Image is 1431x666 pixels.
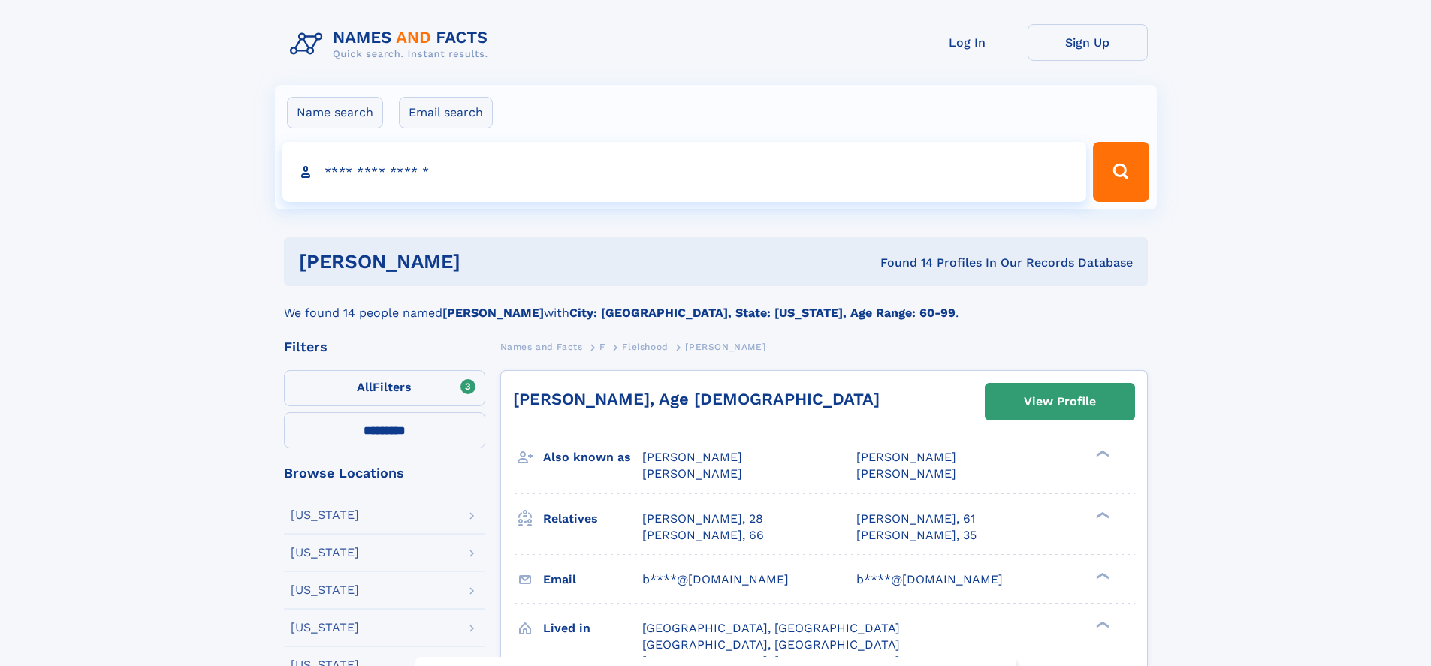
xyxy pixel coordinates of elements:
[642,466,742,481] span: [PERSON_NAME]
[291,509,359,521] div: [US_STATE]
[291,584,359,596] div: [US_STATE]
[670,255,1133,271] div: Found 14 Profiles In Our Records Database
[543,445,642,470] h3: Also known as
[856,511,975,527] a: [PERSON_NAME], 61
[284,24,500,65] img: Logo Names and Facts
[599,337,605,356] a: F
[1024,384,1096,419] div: View Profile
[399,97,493,128] label: Email search
[291,547,359,559] div: [US_STATE]
[622,337,668,356] a: Fleishood
[442,306,544,320] b: [PERSON_NAME]
[287,97,383,128] label: Name search
[500,337,583,356] a: Names and Facts
[986,384,1134,420] a: View Profile
[642,450,742,464] span: [PERSON_NAME]
[284,370,485,406] label: Filters
[642,511,763,527] a: [PERSON_NAME], 28
[299,252,671,271] h1: [PERSON_NAME]
[907,24,1028,61] a: Log In
[284,340,485,354] div: Filters
[685,342,765,352] span: [PERSON_NAME]
[543,616,642,641] h3: Lived in
[1093,142,1149,202] button: Search Button
[856,527,977,544] a: [PERSON_NAME], 35
[569,306,956,320] b: City: [GEOGRAPHIC_DATA], State: [US_STATE], Age Range: 60-99
[282,142,1087,202] input: search input
[1092,571,1110,580] div: ❯
[284,286,1148,322] div: We found 14 people named with .
[642,527,764,544] a: [PERSON_NAME], 66
[642,621,900,635] span: [GEOGRAPHIC_DATA], [GEOGRAPHIC_DATA]
[1028,24,1148,61] a: Sign Up
[622,342,668,352] span: Fleishood
[543,567,642,592] h3: Email
[642,637,900,652] span: [GEOGRAPHIC_DATA], [GEOGRAPHIC_DATA]
[1092,510,1110,520] div: ❯
[357,380,373,394] span: All
[1092,449,1110,459] div: ❯
[291,622,359,634] div: [US_STATE]
[856,450,956,464] span: [PERSON_NAME]
[599,342,605,352] span: F
[1092,619,1110,629] div: ❯
[543,506,642,532] h3: Relatives
[856,466,956,481] span: [PERSON_NAME]
[513,390,880,408] a: [PERSON_NAME], Age [DEMOGRAPHIC_DATA]
[284,466,485,480] div: Browse Locations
